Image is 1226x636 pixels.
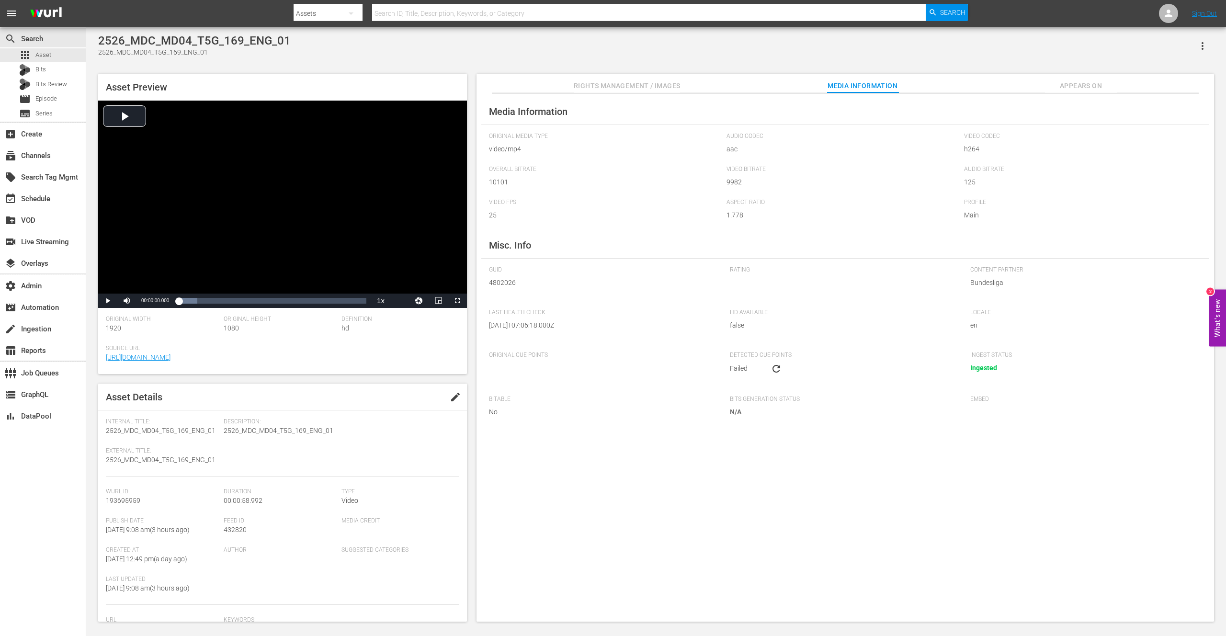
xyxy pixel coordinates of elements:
div: 2526_MDC_MD04_T5G_169_ENG_01 [98,34,291,47]
span: 4802026 [489,278,715,288]
span: h264 [964,144,1197,154]
span: Detected Cue Points [730,352,956,359]
span: No [489,407,715,417]
span: Embed [970,396,1197,403]
button: refresh [771,363,782,375]
span: Search Tag Mgmt [5,171,16,183]
span: Locale [970,309,1197,317]
div: Bits [19,64,31,76]
span: video/mp4 [489,144,722,154]
span: 2526_MDC_MD04_T5G_169_ENG_01 [106,456,216,464]
span: Source Url [106,345,454,352]
button: Play [98,294,117,308]
span: Main [964,210,1197,220]
span: Content Partner [970,266,1197,274]
span: Suggested Categories [341,546,454,554]
span: Asset Preview [106,81,167,93]
span: Video FPS [489,199,722,206]
span: 2526_MDC_MD04_T5G_169_ENG_01 [106,427,216,434]
span: 9982 [727,177,959,187]
button: edit [444,386,467,409]
span: Admin [5,280,16,292]
span: Bundesliga [970,278,1197,288]
span: Keywords [224,616,454,624]
img: ans4CAIJ8jUAAAAAAAAAAAAAAAAAAAAAAAAgQb4GAAAAAAAAAAAAAAAAAAAAAAAAJMjXAAAAAAAAAAAAAAAAAAAAAAAAgAT5G... [23,2,69,25]
span: en [970,320,1197,330]
button: Mute [117,294,136,308]
span: Description: [224,418,454,426]
span: search [5,33,16,45]
span: N/A [730,408,741,416]
span: Video Bitrate [727,166,959,173]
span: menu [6,8,17,19]
span: Job Queues [5,367,16,379]
div: 2526_MDC_MD04_T5G_169_ENG_01 [98,47,291,57]
span: [DATE] 9:08 am ( 3 hours ago ) [106,584,190,592]
span: Original Height [224,316,337,323]
span: Appears On [1045,80,1117,92]
span: [DATE] 9:08 am ( 3 hours ago ) [106,526,190,534]
span: Overall Bitrate [489,166,722,173]
span: Bits Review [35,79,67,89]
span: Profile [964,199,1197,206]
button: Playback Rate [371,294,390,308]
span: 00:00:00.000 [141,298,169,303]
span: DataPool [5,410,16,422]
span: 1.778 [727,210,959,220]
span: Internal Title: [106,418,219,426]
span: Media Credit [341,517,454,525]
span: Episode [19,93,31,105]
span: Media Information [827,80,898,92]
span: Type [341,488,454,496]
span: Last Health Check [489,309,715,317]
div: Progress Bar [179,298,366,304]
span: Ingested [970,364,997,372]
span: Create [5,128,16,140]
span: Automation [5,302,16,313]
span: Created At [106,546,219,554]
span: Aspect Ratio [727,199,959,206]
span: Original Cue Points [489,352,715,359]
span: Series [35,109,53,118]
span: Author [224,546,337,554]
span: Failed [730,363,748,374]
span: Episode [35,94,57,103]
button: Picture-in-Picture [429,294,448,308]
span: Rights Management / Images [574,80,680,92]
span: Asset [19,49,31,61]
a: Sign Out [1192,10,1217,17]
span: [DATE] 12:49 pm ( a day ago ) [106,555,187,563]
button: Search [926,4,968,21]
span: Url [106,616,219,624]
span: [DATE]T07:06:18.000Z [489,320,715,330]
span: false [730,320,956,330]
span: Overlays [5,258,16,269]
span: Media Information [489,106,568,117]
span: Misc. Info [489,239,531,251]
span: GUID [489,266,715,274]
span: Video [341,497,358,504]
span: Bits Generation Status [730,396,956,403]
span: Live Streaming [5,236,16,248]
span: hd [341,324,349,332]
span: 2526_MDC_MD04_T5G_169_ENG_01 [224,426,454,436]
span: Series [19,108,31,119]
span: Ingest Status [970,352,1197,359]
span: Definition [341,316,454,323]
span: 1080 [224,324,239,332]
div: Bits Review [19,79,31,90]
div: 2 [1206,288,1214,295]
span: HD Available [730,309,956,317]
a: [URL][DOMAIN_NAME] [106,353,170,361]
span: Asset [35,50,51,60]
span: Audio Codec [727,133,959,140]
span: aac [727,144,959,154]
span: 432820 [224,526,247,534]
span: Ingestion [5,323,16,335]
span: edit [450,391,461,403]
span: Last Updated [106,576,219,583]
span: Original Media Type [489,133,722,140]
span: Duration [224,488,337,496]
button: Jump To Time [409,294,429,308]
span: Publish Date [106,517,219,525]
